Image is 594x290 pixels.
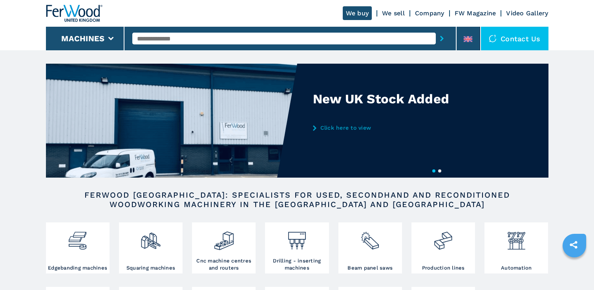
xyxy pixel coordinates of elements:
a: We sell [382,9,405,17]
div: Contact us [481,27,548,50]
button: submit-button [436,29,448,48]
a: Squaring machines [119,222,183,273]
h3: Edgebanding machines [48,264,107,272]
a: sharethis [564,235,583,255]
a: FW Magazine [455,9,496,17]
h3: Production lines [422,264,465,272]
img: linee_di_produzione_2.png [433,224,453,251]
img: foratrici_inseritrici_2.png [287,224,307,251]
h3: Squaring machines [126,264,175,272]
a: Click here to view [313,125,467,131]
h3: Drilling - inserting machines [267,257,327,272]
iframe: Chat [561,255,588,284]
a: Automation [484,222,548,273]
button: 1 [432,169,435,173]
a: Drilling - inserting machines [265,222,329,273]
a: Cnc machine centres and routers [192,222,256,273]
button: 2 [438,169,441,173]
h3: Beam panel saws [347,264,393,272]
img: sezionatrici_2.png [360,224,380,251]
img: squadratrici_2.png [140,224,161,251]
h3: Automation [501,264,532,272]
a: Production lines [411,222,475,273]
img: Contact us [489,35,497,42]
a: Beam panel saws [338,222,402,273]
img: centro_di_lavoro_cnc_2.png [214,224,234,251]
a: Company [415,9,444,17]
a: Edgebanding machines [46,222,110,273]
img: Ferwood [46,5,102,22]
img: bordatrici_1.png [67,224,88,251]
h2: FERWOOD [GEOGRAPHIC_DATA]: SPECIALISTS FOR USED, SECONDHAND AND RECONDITIONED WOODWORKING MACHINE... [71,190,523,209]
h3: Cnc machine centres and routers [194,257,254,272]
img: automazione.png [506,224,527,251]
a: Video Gallery [506,9,548,17]
img: New UK Stock Added [46,64,297,178]
a: We buy [343,6,372,20]
button: Machines [61,34,104,43]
